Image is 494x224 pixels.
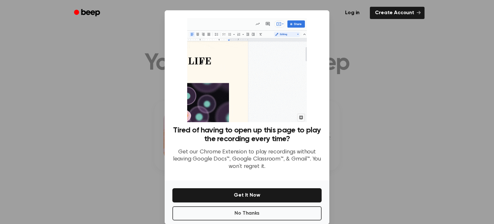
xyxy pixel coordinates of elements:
[172,206,322,220] button: No Thanks
[172,126,322,143] h3: Tired of having to open up this page to play the recording every time?
[187,18,306,122] img: Beep extension in action
[172,188,322,202] button: Get It Now
[69,7,106,19] a: Beep
[370,7,425,19] a: Create Account
[172,149,322,170] p: Get our Chrome Extension to play recordings without leaving Google Docs™, Google Classroom™, & Gm...
[339,5,366,20] a: Log in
